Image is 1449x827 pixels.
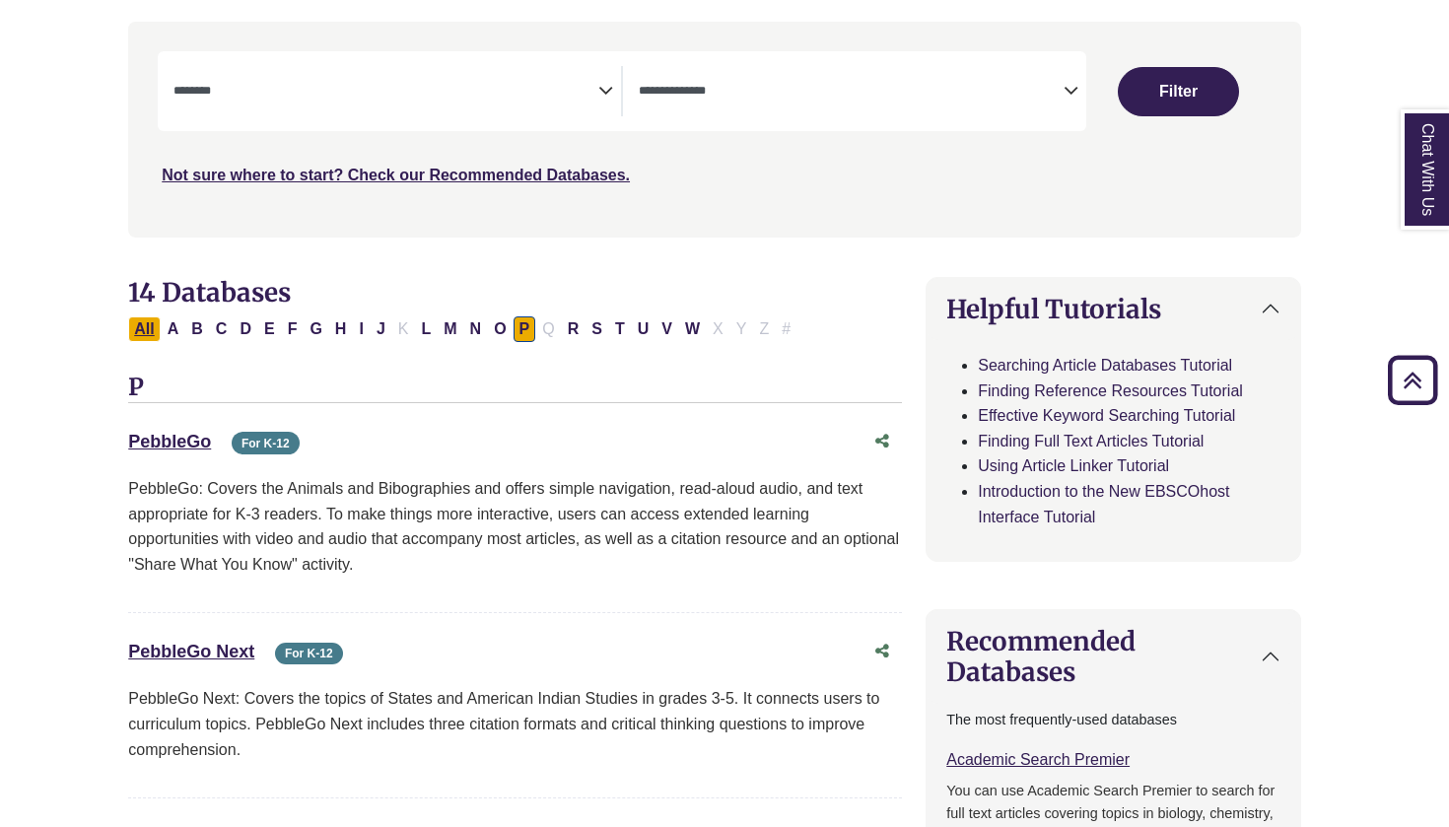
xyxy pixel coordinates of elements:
button: Filter Results O [488,316,512,342]
button: Filter Results U [632,316,655,342]
button: Filter Results R [562,316,586,342]
p: PebbleGo Next: Covers the topics of States and American Indian Studies in grades 3-5. It connects... [128,686,902,762]
a: Finding Reference Resources Tutorial [978,382,1243,399]
button: Filter Results G [304,316,327,342]
button: Filter Results V [655,316,678,342]
a: Back to Top [1381,367,1444,393]
button: Filter Results B [185,316,209,342]
button: Share this database [862,633,902,670]
h3: P [128,374,902,403]
button: Filter Results H [329,316,353,342]
button: Filter Results I [353,316,369,342]
button: Filter Results E [258,316,281,342]
a: PebbleGo [128,432,211,451]
button: Filter Results M [438,316,462,342]
a: Effective Keyword Searching Tutorial [978,407,1235,424]
button: Filter Results C [210,316,234,342]
button: Filter Results J [371,316,391,342]
button: Filter Results S [586,316,608,342]
button: Submit for Search Results [1118,67,1239,116]
button: Filter Results A [162,316,185,342]
button: Filter Results L [415,316,437,342]
button: Helpful Tutorials [927,278,1300,340]
a: Searching Article Databases Tutorial [978,357,1232,374]
p: PebbleGo: Covers the Animals and Bibographies and offers simple navigation, read-aloud audio, and... [128,476,902,577]
textarea: Search [639,85,1064,101]
button: Filter Results D [234,316,257,342]
button: Filter Results W [679,316,706,342]
button: Recommended Databases [927,610,1300,703]
button: Filter Results T [609,316,631,342]
a: Finding Full Text Articles Tutorial [978,433,1204,449]
nav: Search filters [128,22,1301,237]
a: PebbleGo Next [128,642,254,661]
span: For K-12 [275,643,343,665]
button: Filter Results F [282,316,304,342]
button: Filter Results N [464,316,488,342]
span: For K-12 [232,432,300,454]
button: Share this database [862,423,902,460]
a: Introduction to the New EBSCOhost Interface Tutorial [978,483,1229,525]
a: Not sure where to start? Check our Recommended Databases. [162,167,630,183]
button: Filter Results P [514,316,536,342]
a: Using Article Linker Tutorial [978,457,1169,474]
span: 14 Databases [128,276,291,309]
div: Alpha-list to filter by first letter of database name [128,319,798,336]
a: Academic Search Premier [946,751,1130,768]
button: All [128,316,160,342]
textarea: Search [173,85,598,101]
p: The most frequently-used databases [946,709,1280,731]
